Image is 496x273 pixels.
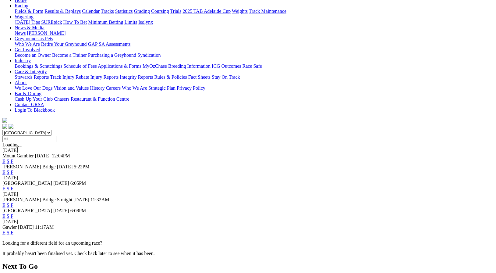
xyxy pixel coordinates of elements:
a: Fields & Form [15,9,43,14]
a: Get Involved [15,47,40,52]
a: Track Injury Rebate [50,74,89,80]
a: F [11,186,13,191]
div: Racing [15,9,494,14]
a: F [11,159,13,164]
a: Track Maintenance [249,9,286,14]
a: Chasers Restaurant & Function Centre [54,96,129,102]
h2: Next To Go [2,262,494,271]
input: Select date [2,136,56,142]
a: E [2,186,5,191]
a: Trials [170,9,181,14]
div: [DATE] [2,148,494,153]
a: Rules & Policies [154,74,187,80]
a: Injury Reports [90,74,119,80]
a: Results & Replays [44,9,81,14]
a: S [7,203,9,208]
a: Schedule of Fees [63,63,97,69]
a: ICG Outcomes [212,63,241,69]
a: Purchasing a Greyhound [88,52,136,58]
img: logo-grsa-white.png [2,118,7,123]
span: 6:05PM [70,181,86,186]
span: 6:08PM [70,208,86,213]
a: History [90,85,105,91]
a: Stewards Reports [15,74,49,80]
a: Strategic Plan [148,85,175,91]
a: F [11,230,13,235]
span: [GEOGRAPHIC_DATA] [2,181,52,186]
span: [DATE] [53,181,69,186]
a: Syndication [137,52,161,58]
a: Vision and Values [54,85,89,91]
a: Integrity Reports [120,74,153,80]
a: Statistics [115,9,133,14]
span: 11:32AM [90,197,109,202]
a: Wagering [15,14,34,19]
a: Bookings & Scratchings [15,63,62,69]
a: Contact GRSA [15,102,44,107]
a: Weights [232,9,248,14]
div: [DATE] [2,192,494,197]
a: How To Bet [63,20,87,25]
a: Become a Trainer [52,52,87,58]
a: Racing [15,3,28,8]
a: S [7,170,9,175]
a: Calendar [82,9,100,14]
a: F [11,170,13,175]
a: Careers [106,85,121,91]
a: Breeding Information [168,63,211,69]
a: F [11,203,13,208]
span: [DATE] [53,208,69,213]
a: Become an Owner [15,52,51,58]
span: [DATE] [73,197,89,202]
a: [PERSON_NAME] [27,31,66,36]
span: [PERSON_NAME] Bridge [2,164,56,169]
a: S [7,230,9,235]
a: Minimum Betting Limits [88,20,137,25]
a: Industry [15,58,31,63]
a: Fact Sheets [188,74,211,80]
a: 2025 TAB Adelaide Cup [182,9,231,14]
div: Care & Integrity [15,74,494,80]
a: E [2,230,5,235]
a: MyOzChase [143,63,167,69]
a: Login To Blackbook [15,107,55,113]
a: F [11,214,13,219]
span: 11:17AM [35,225,54,230]
a: S [7,186,9,191]
a: E [2,159,5,164]
a: Care & Integrity [15,69,47,74]
span: [GEOGRAPHIC_DATA] [2,208,52,213]
div: Get Involved [15,52,494,58]
a: E [2,203,5,208]
span: [PERSON_NAME] Bridge Straight [2,197,72,202]
div: Bar & Dining [15,96,494,102]
a: S [7,159,9,164]
a: E [2,214,5,219]
span: [DATE] [57,164,73,169]
a: SUREpick [41,20,62,25]
a: E [2,170,5,175]
p: Looking for a different field for an upcoming race? [2,240,494,246]
span: 5:22PM [74,164,90,169]
span: [DATE] [35,153,51,158]
a: Race Safe [242,63,262,69]
img: twitter.svg [9,124,13,129]
span: 12:04PM [52,153,70,158]
a: Bar & Dining [15,91,41,96]
a: Cash Up Your Club [15,96,53,102]
span: Mount Gambier [2,153,34,158]
a: News & Media [15,25,44,30]
a: We Love Our Dogs [15,85,52,91]
a: Privacy Policy [177,85,205,91]
span: Gawler [2,225,17,230]
div: About [15,85,494,91]
span: [DATE] [18,225,34,230]
a: Stay On Track [212,74,240,80]
a: Who We Are [15,41,40,47]
a: Greyhounds as Pets [15,36,53,41]
a: GAP SA Assessments [88,41,131,47]
a: Coursing [151,9,169,14]
div: [DATE] [2,219,494,225]
a: [DATE] Tips [15,20,40,25]
a: Tracks [101,9,114,14]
